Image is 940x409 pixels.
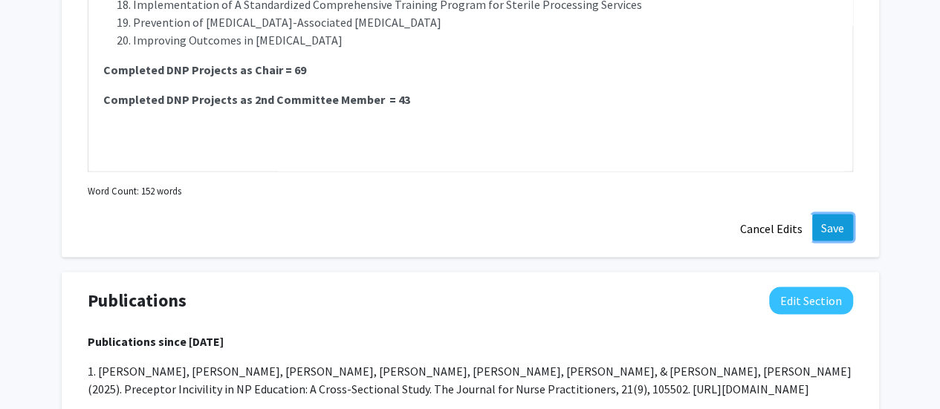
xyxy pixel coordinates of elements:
[88,363,852,396] span: 1. [PERSON_NAME], [PERSON_NAME], [PERSON_NAME], [PERSON_NAME], [PERSON_NAME], [PERSON_NAME], & [P...
[730,214,812,242] button: Cancel Edits
[88,184,181,198] small: Word Count: 152 words
[133,31,837,49] li: Improving Outcomes in [MEDICAL_DATA]
[812,214,853,241] button: Save
[103,62,306,77] strong: Completed DNP Projects as Chair = 69
[133,13,837,31] li: Prevention of [MEDICAL_DATA]-Associated [MEDICAL_DATA]
[11,342,63,398] iframe: Chat
[88,287,187,313] span: Publications
[88,333,224,348] strong: Publications since [DATE]
[769,287,853,314] button: Edit Publications
[103,92,410,107] strong: Completed DNP Projects as 2nd Committee Member = 43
